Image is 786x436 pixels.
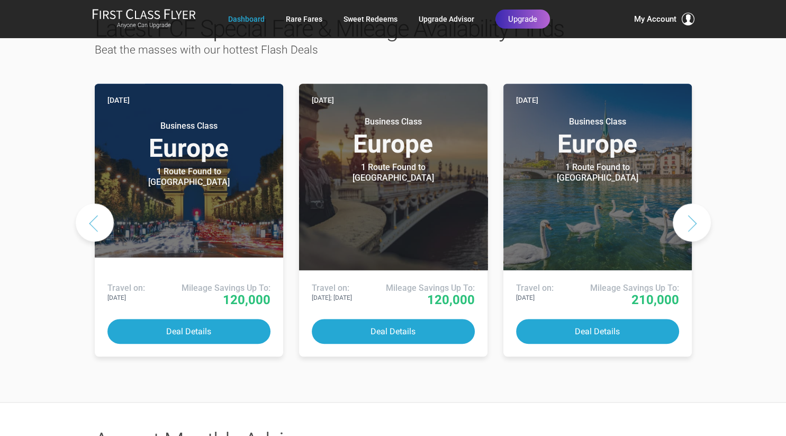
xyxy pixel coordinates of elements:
[516,94,538,106] time: [DATE]
[312,319,475,344] button: Deal Details
[299,84,487,357] a: [DATE] Business ClassEurope 1 Route Found to [GEOGRAPHIC_DATA] Use These Miles / Points: Travel o...
[531,162,664,183] div: 1 Route Found to [GEOGRAPHIC_DATA]
[95,84,283,357] a: [DATE] Business ClassEurope 1 Route Found to [GEOGRAPHIC_DATA] Use These Miles / Points: Travel o...
[312,94,334,106] time: [DATE]
[76,203,114,242] button: Previous slide
[419,10,474,29] a: Upgrade Advisor
[286,10,322,29] a: Rare Fares
[516,117,679,157] h3: Europe
[107,94,130,106] time: [DATE]
[92,8,196,30] a: First Class FlyerAnyone Can Upgrade
[531,117,664,127] small: Business Class
[123,166,255,188] div: 1 Route Found to [GEOGRAPHIC_DATA]
[312,117,475,157] h3: Europe
[344,10,397,29] a: Sweet Redeems
[503,84,692,357] a: [DATE] Business ClassEurope 1 Route Found to [GEOGRAPHIC_DATA] Use These Miles / Points: Travel o...
[92,22,196,29] small: Anyone Can Upgrade
[228,10,265,29] a: Dashboard
[327,117,459,127] small: Business Class
[634,13,676,25] span: My Account
[95,43,318,56] span: Beat the masses with our hottest Flash Deals
[516,319,679,344] button: Deal Details
[107,319,270,344] button: Deal Details
[92,8,196,20] img: First Class Flyer
[634,13,694,25] button: My Account
[673,203,711,242] button: Next slide
[123,121,255,131] small: Business Class
[327,162,459,183] div: 1 Route Found to [GEOGRAPHIC_DATA]
[495,10,550,29] a: Upgrade
[107,121,270,161] h3: Europe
